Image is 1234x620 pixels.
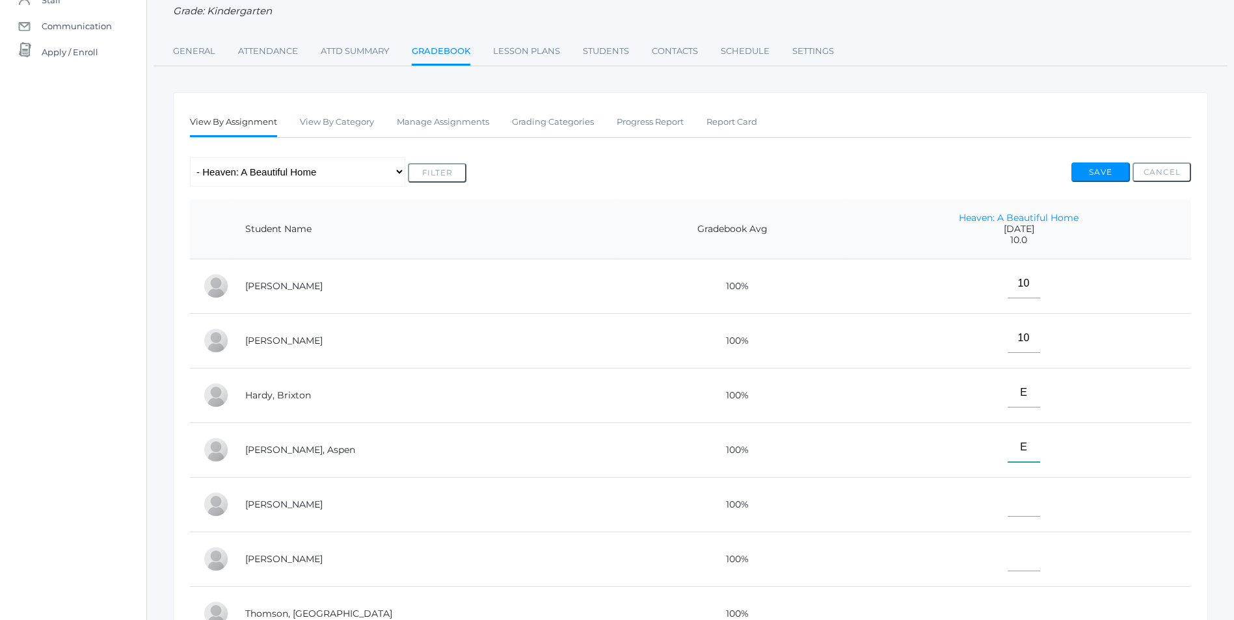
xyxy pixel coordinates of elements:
[321,38,389,64] a: Attd Summary
[619,313,846,368] td: 100%
[203,437,229,463] div: Aspen Hemingway
[1133,162,1191,182] button: Cancel
[959,212,1079,224] a: Heaven: A Beautiful Home
[721,38,770,64] a: Schedule
[245,608,392,619] a: Thomson, [GEOGRAPHIC_DATA]
[238,38,298,64] a: Attendance
[232,200,619,259] th: Student Name
[619,368,846,422] td: 100%
[512,109,594,135] a: Grading Categories
[203,382,229,408] div: Brixton Hardy
[173,38,215,64] a: General
[245,444,355,456] a: [PERSON_NAME], Aspen
[190,109,277,137] a: View By Assignment
[245,553,323,565] a: [PERSON_NAME]
[1071,162,1130,182] button: Save
[617,109,684,135] a: Progress Report
[42,13,112,39] span: Communication
[245,335,323,346] a: [PERSON_NAME]
[203,273,229,299] div: Abigail Backstrom
[300,109,374,135] a: View By Category
[203,491,229,517] div: Nico Hurley
[42,39,98,65] span: Apply / Enroll
[619,532,846,586] td: 100%
[493,38,560,64] a: Lesson Plans
[245,389,311,401] a: Hardy, Brixton
[412,38,470,66] a: Gradebook
[619,477,846,532] td: 100%
[706,109,757,135] a: Report Card
[203,328,229,354] div: Nolan Gagen
[397,109,489,135] a: Manage Assignments
[245,498,323,510] a: [PERSON_NAME]
[859,224,1178,235] span: [DATE]
[203,546,229,572] div: Elias Lehman
[859,235,1178,246] span: 10.0
[619,200,846,259] th: Gradebook Avg
[619,259,846,313] td: 100%
[792,38,834,64] a: Settings
[583,38,629,64] a: Students
[173,4,1208,19] div: Grade: Kindergarten
[652,38,698,64] a: Contacts
[408,163,466,183] button: Filter
[245,280,323,292] a: [PERSON_NAME]
[619,422,846,477] td: 100%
